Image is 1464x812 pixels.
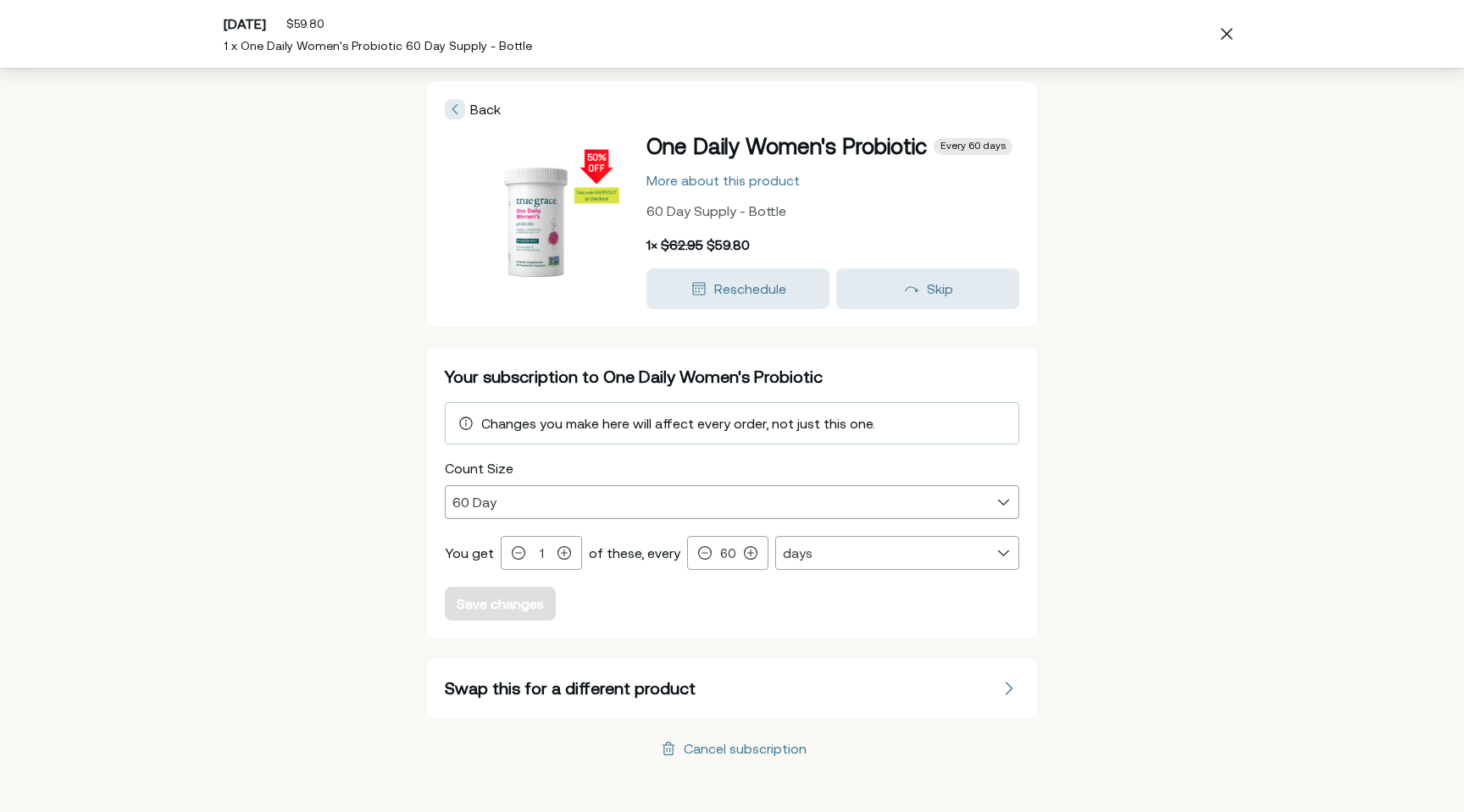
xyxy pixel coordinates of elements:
span: One Daily Women's Probiotic [646,134,927,158]
span: Back [470,102,501,117]
span: 60 Day Supply - Bottle [646,203,786,218]
input: 0 [715,546,740,561]
span: Every 60 days [940,140,1006,153]
span: Cancel subscription [658,738,807,759]
span: 1 × [646,237,657,252]
span: [DATE] [224,16,266,31]
span: Changes you make here will affect every order, not just this one. [481,416,875,431]
button: Save changes [445,587,556,621]
span: Count Size [445,461,513,476]
span: $59.80 [286,17,324,30]
button: Reschedule [646,268,829,309]
span: Reschedule [714,281,786,296]
span: $59.80 [707,237,750,252]
input: 0 [529,546,554,561]
button: Skip [836,268,1019,309]
div: Save changes [457,597,544,610]
img: One Daily Women's Probiotic [451,136,620,306]
div: More about this product [646,174,800,187]
span: Back [445,99,501,119]
span: of these, every [589,545,680,561]
span: $62.95 [661,237,703,252]
span: Close [1213,20,1240,47]
span: You get [445,545,494,561]
div: Cancel subscription [684,742,807,755]
span: 1 x One Daily Women's Probiotic 60 Day Supply - Bottle [224,39,532,52]
span: Your subscription to One Daily Women's Probiotic [445,367,823,386]
span: Skip [927,281,953,296]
